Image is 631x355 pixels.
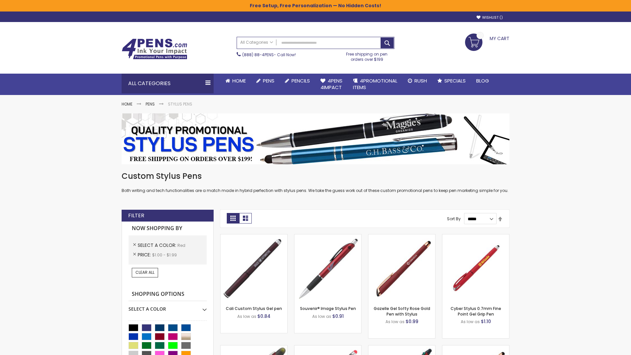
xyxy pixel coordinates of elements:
a: Souvenir® Jalan Highlighter Stylus Pen Combo-Red [221,345,287,351]
img: 4Pens Custom Pens and Promotional Products [122,38,187,59]
img: Stylus Pens [122,113,509,164]
span: Home [232,77,246,84]
a: Souvenir® Image Stylus Pen [300,306,356,311]
span: $1.00 - $1.99 [152,252,177,258]
div: Free shipping on pen orders over $199 [339,49,395,62]
a: Cali Custom Stylus Gel pen-Red [221,234,287,240]
span: As low as [461,319,480,324]
span: 4Pens 4impact [320,77,342,91]
strong: Shopping Options [129,287,207,301]
span: Blog [476,77,489,84]
span: $1.10 [481,318,491,325]
a: 4Pens4impact [315,74,348,95]
img: Gazelle Gel Softy Rose Gold Pen with Stylus-Red [368,234,435,301]
span: As low as [312,314,331,319]
label: Sort By [447,216,461,222]
span: All Categories [240,40,273,45]
strong: Filter [128,212,144,219]
span: As low as [386,319,405,324]
a: Pens [251,74,280,88]
a: All Categories [237,37,276,48]
a: Cali Custom Stylus Gel pen [226,306,282,311]
a: Clear All [132,268,158,277]
div: All Categories [122,74,214,93]
a: Blog [471,74,494,88]
a: Specials [432,74,471,88]
a: Cyber Stylus 0.7mm Fine Point Gel Grip Pen [451,306,501,317]
a: Home [122,101,132,107]
span: Pencils [292,77,310,84]
a: Islander Softy Gel with Stylus - ColorJet Imprint-Red [294,345,361,351]
div: Select A Color [129,301,207,312]
a: (888) 88-4PENS [242,52,274,58]
span: - Call Now! [242,52,296,58]
strong: Stylus Pens [168,101,192,107]
img: Souvenir® Image Stylus Pen-Red [294,234,361,301]
a: Orbitor 4 Color Assorted Ink Metallic Stylus Pens-Red [368,345,435,351]
div: Both writing and tech functionalities are a match made in hybrid perfection with stylus pens. We ... [122,171,509,194]
a: Pens [146,101,155,107]
a: Gazelle Gel Softy Rose Gold Pen with Stylus - ColorJet-Red [442,345,509,351]
strong: Now Shopping by [129,222,207,235]
a: Souvenir® Image Stylus Pen-Red [294,234,361,240]
h1: Custom Stylus Pens [122,171,509,181]
a: Wishlist [477,15,503,20]
a: Home [220,74,251,88]
a: Cyber Stylus 0.7mm Fine Point Gel Grip Pen-Red [442,234,509,240]
span: $0.91 [332,313,344,319]
span: $0.84 [257,313,270,319]
a: Pencils [280,74,315,88]
span: Red [177,243,185,248]
span: Select A Color [138,242,177,248]
a: Rush [403,74,432,88]
span: Clear All [135,270,154,275]
img: Cali Custom Stylus Gel pen-Red [221,234,287,301]
strong: Grid [227,213,239,224]
a: 4PROMOTIONALITEMS [348,74,403,95]
a: Gazelle Gel Softy Rose Gold Pen with Stylus-Red [368,234,435,240]
span: Pens [263,77,274,84]
span: Specials [444,77,466,84]
img: Cyber Stylus 0.7mm Fine Point Gel Grip Pen-Red [442,234,509,301]
span: 4PROMOTIONAL ITEMS [353,77,397,91]
a: Gazelle Gel Softy Rose Gold Pen with Stylus [374,306,430,317]
span: $0.99 [406,318,418,325]
span: As low as [237,314,256,319]
span: Price [138,251,152,258]
span: Rush [414,77,427,84]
